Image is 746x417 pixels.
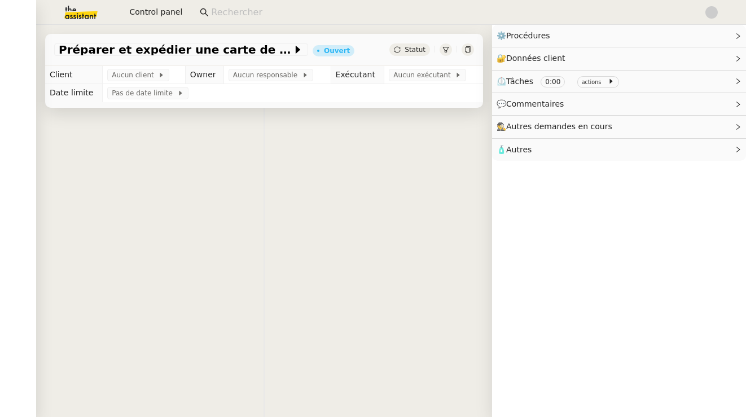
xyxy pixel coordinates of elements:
[506,99,564,108] span: Commentaires
[45,66,103,84] td: Client
[497,52,570,65] span: 🔐
[541,76,565,87] nz-tag: 0:00
[492,71,746,93] div: ⏲️Tâches 0:00 actions
[59,44,292,55] span: Préparer et expédier une carte de remerciement
[506,31,550,40] span: Procédures
[492,47,746,69] div: 🔐Données client
[497,122,617,131] span: 🕵️
[233,69,302,81] span: Aucun responsable
[497,77,624,86] span: ⏲️
[331,66,384,84] td: Exécutant
[492,116,746,138] div: 🕵️Autres demandes en cours
[405,46,425,54] span: Statut
[492,139,746,161] div: 🧴Autres
[497,99,569,108] span: 💬
[506,77,533,86] span: Tâches
[506,145,532,154] span: Autres
[497,145,532,154] span: 🧴
[324,47,350,54] div: Ouvert
[185,66,223,84] td: Owner
[497,29,555,42] span: ⚙️
[112,87,177,99] span: Pas de date limite
[492,25,746,47] div: ⚙️Procédures
[129,6,182,19] span: Control panel
[582,79,602,85] small: actions
[211,5,692,20] input: Rechercher
[506,54,565,63] span: Données client
[492,93,746,115] div: 💬Commentaires
[45,84,103,102] td: Date limite
[393,69,455,81] span: Aucun exécutant
[506,122,612,131] span: Autres demandes en cours
[120,5,189,20] button: Control panel
[112,69,158,81] span: Aucun client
